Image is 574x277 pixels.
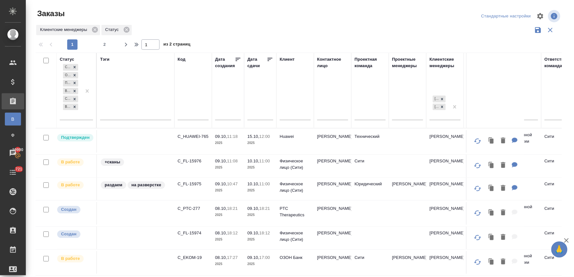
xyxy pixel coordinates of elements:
[61,231,77,237] p: Создан
[227,181,238,186] p: 10:47
[247,212,273,218] p: 2025
[280,158,311,171] p: Физическое лицо (Сити)
[178,230,209,236] p: C_FL-15974
[247,236,273,243] p: 2025
[314,251,351,274] td: [PERSON_NAME]
[227,134,238,139] p: 11:18
[259,255,270,260] p: 17:00
[215,134,227,139] p: 09.10,
[99,41,110,48] span: 2
[314,155,351,177] td: [PERSON_NAME]
[544,24,557,36] button: Сбросить фильтры
[485,134,498,148] button: Клонировать
[485,231,498,244] button: Клонировать
[63,72,71,79] div: Ожидание предоплаты
[227,206,238,211] p: 18:21
[215,206,227,211] p: 08.10,
[247,164,273,171] p: 2025
[470,133,485,149] button: Обновить
[215,236,241,243] p: 2025
[61,159,80,165] p: В работе
[215,140,241,146] p: 2025
[57,158,93,167] div: Выставляет ПМ после принятия заказа от КМа
[470,181,485,196] button: Обновить
[532,24,544,36] button: Сохранить фильтры
[178,254,209,261] p: C_EKOM-19
[464,227,541,249] td: (МБ) ООО "Монблан"
[498,134,509,148] button: Удалить
[5,129,21,142] a: Ф
[57,230,93,239] div: Выставляется автоматически при создании заказа
[40,26,89,33] p: Клиентские менеджеры
[280,133,311,140] p: Huawei
[105,26,121,33] p: Статус
[178,181,209,187] p: C_FL-15975
[498,231,509,244] button: Удалить
[498,206,509,220] button: Удалить
[60,56,74,63] div: Статус
[392,56,423,69] div: Проектные менеджеры
[464,250,541,275] td: (TUP) Общество с ограниченной ответственностью «Технологии управления переводом»
[100,158,171,167] div: +сканы
[554,243,565,256] span: 🙏
[215,261,241,267] p: 2025
[351,130,389,153] td: Технический
[105,159,120,165] p: +сканы
[280,181,311,194] p: Физическое лицо (Сити)
[314,130,351,153] td: [PERSON_NAME]
[464,200,541,226] td: (OTP) Общество с ограниченной ответственностью «Вектор Развития»
[498,255,509,269] button: Удалить
[131,182,161,188] p: на разверстке
[215,255,227,260] p: 08.10,
[2,164,24,180] a: 721
[247,231,259,235] p: 09.10,
[533,8,548,24] span: Настроить таблицу
[426,251,464,274] td: [PERSON_NAME]
[61,206,77,213] p: Создан
[314,202,351,225] td: [PERSON_NAME]
[215,181,227,186] p: 09.10,
[8,116,18,122] span: В
[464,155,541,177] td: (МБ) ООО "Монблан"
[259,134,270,139] p: 12:00
[351,178,389,200] td: Юридический
[63,96,71,102] div: Сдан без статистики
[485,159,498,172] button: Клонировать
[215,164,241,171] p: 2025
[57,205,93,214] div: Выставляется автоматически при создании заказа
[100,181,171,190] div: раздаем, на разверстке
[480,11,533,21] div: split button
[178,56,185,63] div: Код
[280,254,311,261] p: ОЗОН Банк
[280,205,311,218] p: PTC Therapeutics
[355,56,386,69] div: Проектная команда
[351,155,389,177] td: Сити
[178,158,209,164] p: C_FL-15976
[247,134,259,139] p: 15.10,
[426,155,464,177] td: [PERSON_NAME]
[485,255,498,269] button: Клонировать
[551,241,568,258] button: 🙏
[215,212,241,218] p: 2025
[247,261,273,267] p: 2025
[57,254,93,263] div: Выставляет ПМ после принятия заказа от КМа
[470,254,485,270] button: Обновить
[464,128,541,154] td: (TUP) Общество с ограниченной ответственностью «Технологии управления переводом»
[259,159,270,163] p: 11:00
[61,182,80,188] p: В работе
[215,56,235,69] div: Дата создания
[62,79,79,87] div: Создан, Ожидание предоплаты, Подтвержден, В работе, Сдан без статистики, Выполнен
[62,95,79,103] div: Создан, Ожидание предоплаты, Подтвержден, В работе, Сдан без статистики, Выполнен
[259,181,270,186] p: 11:00
[280,56,295,63] div: Клиент
[5,113,21,126] a: В
[57,181,93,190] div: Выставляет ПМ после принятия заказа от КМа
[389,251,426,274] td: [PERSON_NAME]
[351,251,389,274] td: Сити
[62,87,79,95] div: Создан, Ожидание предоплаты, Подтвержден, В работе, Сдан без статистики, Выполнен
[314,178,351,200] td: [PERSON_NAME]
[61,255,80,262] p: В работе
[247,56,267,69] div: Дата сдачи
[61,134,89,141] p: Подтвержден
[430,56,461,69] div: Клиентские менеджеры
